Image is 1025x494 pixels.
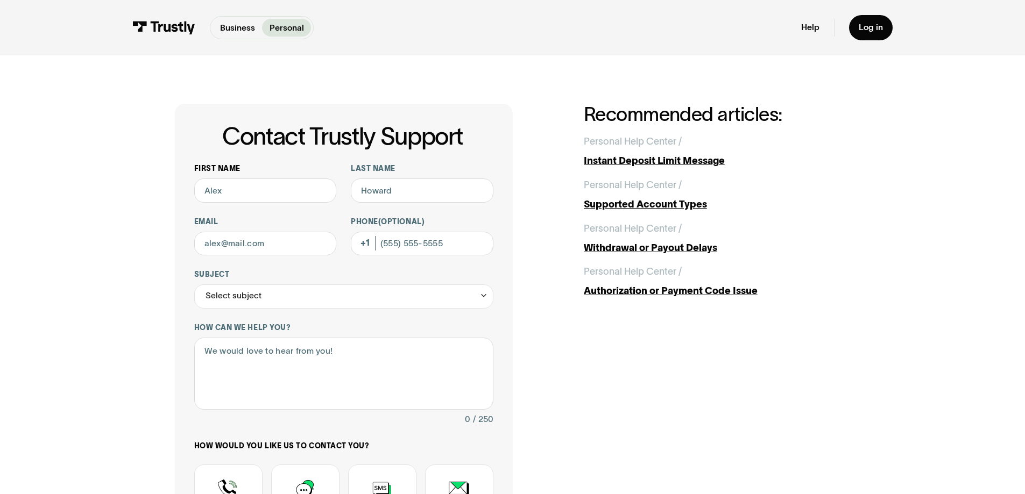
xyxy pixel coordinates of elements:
a: Log in [849,15,893,40]
input: alex@mail.com [194,232,337,256]
div: Log in [859,22,883,33]
a: Personal [262,19,311,37]
img: Trustly Logo [132,21,195,34]
a: Personal Help Center /Supported Account Types [584,178,851,212]
label: Last name [351,164,493,174]
input: (555) 555-5555 [351,232,493,256]
label: Email [194,217,337,227]
label: How can we help you? [194,323,493,333]
a: Business [213,19,262,37]
div: Withdrawal or Payout Delays [584,241,851,255]
input: Alex [194,178,337,203]
div: Personal Help Center / [584,178,682,192]
div: Authorization or Payment Code Issue [584,284,851,298]
div: / 250 [473,412,493,427]
input: Howard [351,178,493,203]
span: (Optional) [378,218,425,226]
div: Supported Account Types [584,197,851,212]
div: Personal Help Center / [584,134,682,149]
h2: Recommended articles: [584,104,851,125]
div: Instant Deposit Limit Message [584,154,851,168]
a: Personal Help Center /Authorization or Payment Code Issue [584,264,851,298]
label: Subject [194,270,493,280]
h1: Contact Trustly Support [192,123,493,149]
a: Personal Help Center /Instant Deposit Limit Message [584,134,851,168]
div: Select subject [194,284,493,309]
div: 0 [465,412,470,427]
label: First name [194,164,337,174]
div: Select subject [206,289,261,303]
label: How would you like us to contact you? [194,441,493,451]
div: Personal Help Center / [584,221,682,236]
label: Phone [351,217,493,227]
p: Business [220,22,255,34]
a: Help [801,22,819,33]
div: Personal Help Center / [584,264,682,279]
a: Personal Help Center /Withdrawal or Payout Delays [584,221,851,255]
p: Personal [270,22,304,34]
